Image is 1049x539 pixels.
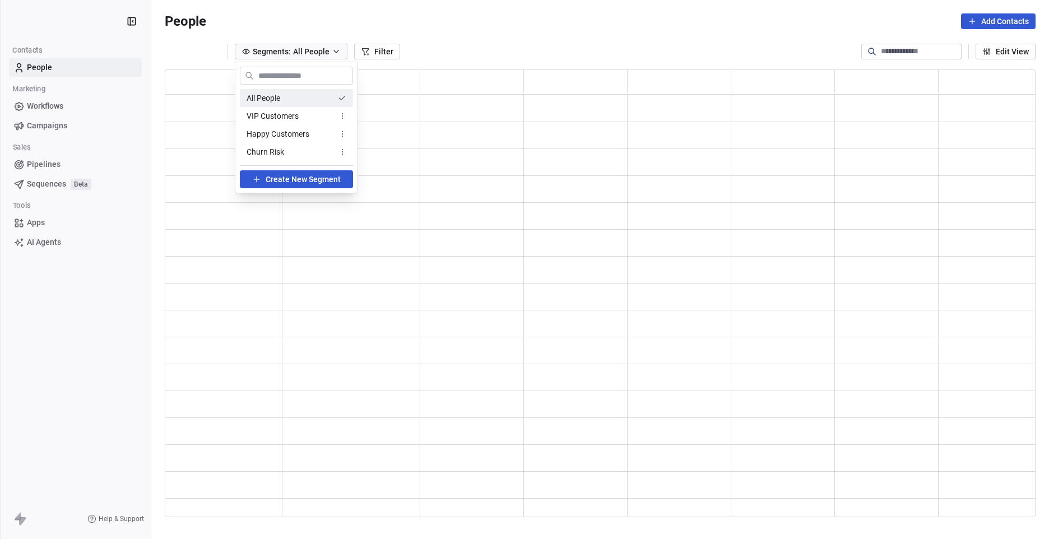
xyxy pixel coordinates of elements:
span: Churn Risk [247,146,284,158]
span: VIP Customers [247,110,299,122]
span: Happy Customers [247,128,309,140]
span: All People [247,92,280,104]
span: Create New Segment [266,174,341,185]
div: Suggestions [240,89,353,161]
button: Create New Segment [240,170,353,188]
